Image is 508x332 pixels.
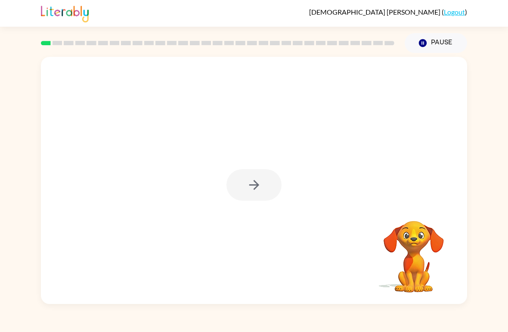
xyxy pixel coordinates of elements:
video: Your browser must support playing .mp4 files to use Literably. Please try using another browser. [371,208,457,294]
span: [DEMOGRAPHIC_DATA] [PERSON_NAME] [309,8,442,16]
button: Pause [405,33,467,53]
div: ( ) [309,8,467,16]
img: Literably [41,3,89,22]
a: Logout [444,8,465,16]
